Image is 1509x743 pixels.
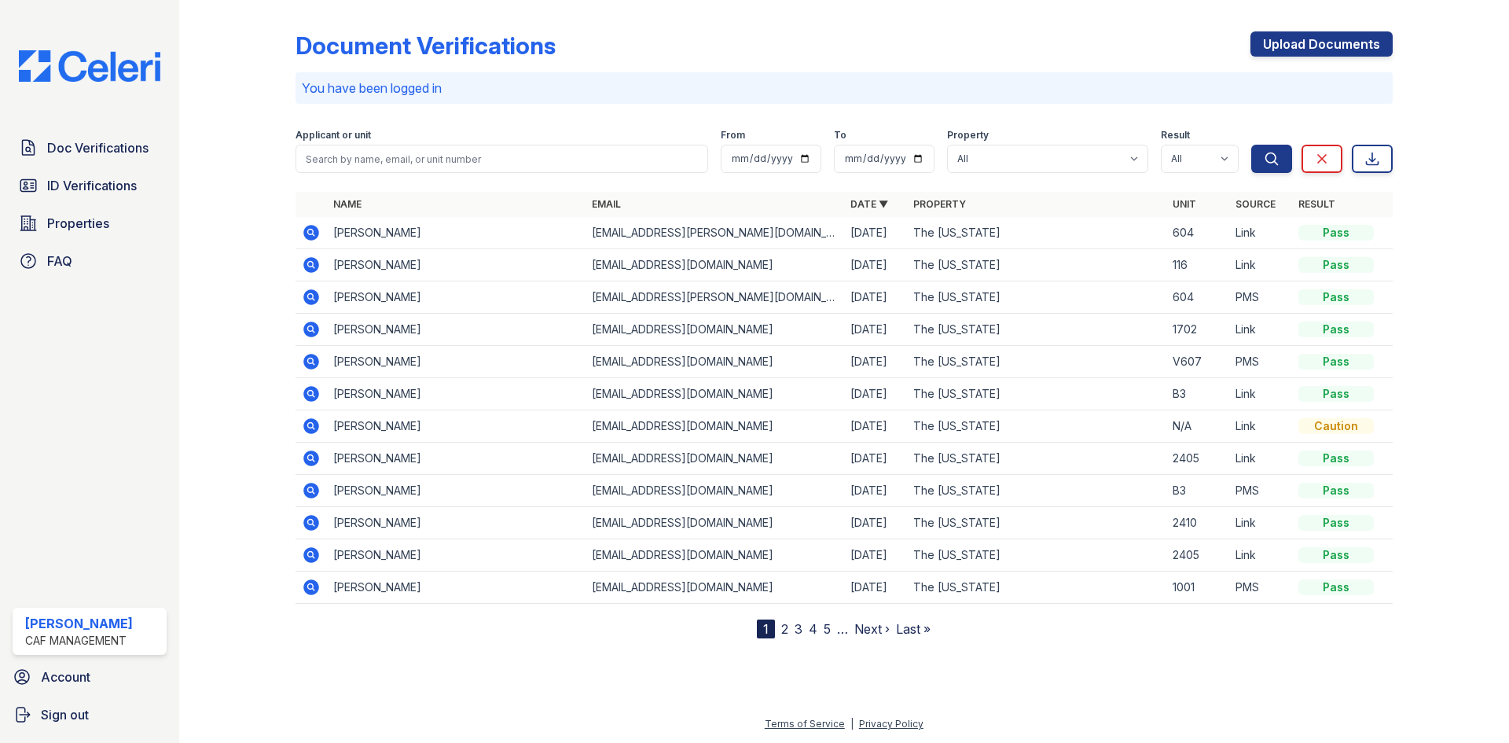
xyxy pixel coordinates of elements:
[327,410,586,443] td: [PERSON_NAME]
[1229,281,1292,314] td: PMS
[47,138,149,157] span: Doc Verifications
[13,132,167,164] a: Doc Verifications
[1298,547,1374,563] div: Pass
[1229,507,1292,539] td: Link
[586,539,844,572] td: [EMAIL_ADDRESS][DOMAIN_NAME]
[1298,257,1374,273] div: Pass
[907,249,1166,281] td: The [US_STATE]
[1166,314,1229,346] td: 1702
[296,31,556,60] div: Document Verifications
[327,539,586,572] td: [PERSON_NAME]
[907,346,1166,378] td: The [US_STATE]
[586,572,844,604] td: [EMAIL_ADDRESS][DOMAIN_NAME]
[1166,249,1229,281] td: 116
[1235,198,1276,210] a: Source
[586,443,844,475] td: [EMAIL_ADDRESS][DOMAIN_NAME]
[907,217,1166,249] td: The [US_STATE]
[1166,507,1229,539] td: 2410
[586,410,844,443] td: [EMAIL_ADDRESS][DOMAIN_NAME]
[586,281,844,314] td: [EMAIL_ADDRESS][PERSON_NAME][DOMAIN_NAME]
[1229,346,1292,378] td: PMS
[302,79,1386,97] p: You have been logged in
[327,281,586,314] td: [PERSON_NAME]
[327,475,586,507] td: [PERSON_NAME]
[1166,217,1229,249] td: 604
[795,621,802,637] a: 3
[765,718,845,730] a: Terms of Service
[47,252,72,270] span: FAQ
[844,346,907,378] td: [DATE]
[721,129,745,142] label: From
[834,129,846,142] label: To
[824,621,831,637] a: 5
[327,507,586,539] td: [PERSON_NAME]
[6,699,173,730] a: Sign out
[327,443,586,475] td: [PERSON_NAME]
[1298,483,1374,498] div: Pass
[1298,289,1374,305] div: Pass
[844,572,907,604] td: [DATE]
[844,443,907,475] td: [DATE]
[1166,281,1229,314] td: 604
[592,198,621,210] a: Email
[6,50,173,82] img: CE_Logo_Blue-a8612792a0a2168367f1c8372b55b34899dd931a85d93a1a3d3e32e68fde9ad4.png
[837,620,848,638] span: …
[859,718,923,730] a: Privacy Policy
[854,621,890,637] a: Next ›
[41,705,89,724] span: Sign out
[907,507,1166,539] td: The [US_STATE]
[296,145,708,173] input: Search by name, email, or unit number
[1229,378,1292,410] td: Link
[1229,443,1292,475] td: Link
[1166,572,1229,604] td: 1001
[1166,346,1229,378] td: V607
[907,443,1166,475] td: The [US_STATE]
[907,281,1166,314] td: The [US_STATE]
[896,621,931,637] a: Last »
[913,198,966,210] a: Property
[1166,378,1229,410] td: B3
[586,507,844,539] td: [EMAIL_ADDRESS][DOMAIN_NAME]
[1166,410,1229,443] td: N/A
[1298,579,1374,595] div: Pass
[1229,475,1292,507] td: PMS
[757,620,775,638] div: 1
[907,314,1166,346] td: The [US_STATE]
[907,475,1166,507] td: The [US_STATE]
[25,633,133,649] div: CAF Management
[296,129,371,142] label: Applicant or unit
[1298,515,1374,531] div: Pass
[844,507,907,539] td: [DATE]
[327,378,586,410] td: [PERSON_NAME]
[586,378,844,410] td: [EMAIL_ADDRESS][DOMAIN_NAME]
[1173,198,1196,210] a: Unit
[1161,129,1190,142] label: Result
[327,572,586,604] td: [PERSON_NAME]
[1166,475,1229,507] td: B3
[1166,443,1229,475] td: 2405
[844,410,907,443] td: [DATE]
[1229,217,1292,249] td: Link
[1229,314,1292,346] td: Link
[41,668,90,686] span: Account
[844,249,907,281] td: [DATE]
[1229,249,1292,281] td: Link
[781,621,788,637] a: 2
[947,129,989,142] label: Property
[327,217,586,249] td: [PERSON_NAME]
[586,475,844,507] td: [EMAIL_ADDRESS][DOMAIN_NAME]
[25,614,133,633] div: [PERSON_NAME]
[1298,198,1335,210] a: Result
[1166,539,1229,572] td: 2405
[850,198,888,210] a: Date ▼
[1298,418,1374,434] div: Caution
[844,314,907,346] td: [DATE]
[13,170,167,201] a: ID Verifications
[844,475,907,507] td: [DATE]
[13,208,167,239] a: Properties
[844,539,907,572] td: [DATE]
[6,661,173,693] a: Account
[1298,451,1374,466] div: Pass
[13,245,167,277] a: FAQ
[809,621,817,637] a: 4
